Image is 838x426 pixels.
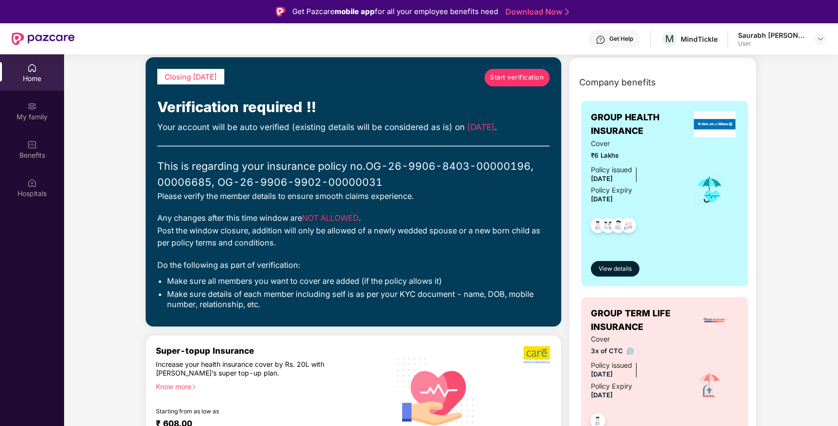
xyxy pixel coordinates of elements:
[302,213,359,223] span: NOT ALLOWED
[591,370,613,378] span: [DATE]
[27,101,37,111] img: svg+xml;base64,PHN2ZyB3aWR0aD0iMjAiIGhlaWdodD0iMjAiIHZpZXdCb3g9IjAgMCAyMCAyMCIgZmlsbD0ibm9uZSIgeG...
[505,7,566,17] a: Download Now
[157,121,550,134] div: Your account will be auto verified (existing details will be considered as is) on .
[156,382,381,389] div: Know more
[335,7,375,16] strong: mobile app
[523,345,551,364] img: b5dec4f62d2307b9de63beb79f102df3.png
[27,140,37,149] img: svg+xml;base64,PHN2ZyBpZD0iQmVuZWZpdHMiIHhtbG5zPSJodHRwOi8vd3d3LnczLm9yZy8yMDAwL3N2ZyIgd2lkdGg9Ij...
[156,360,345,378] div: Increase your health insurance cover by Rs. 20L with [PERSON_NAME]’s super top-up plan.
[579,76,656,89] span: Company benefits
[596,215,620,239] img: svg+xml;base64,PHN2ZyB4bWxucz0iaHR0cDovL3d3dy53My5vcmcvMjAwMC9zdmciIHdpZHRoPSI0OC45MTUiIGhlaWdodD...
[565,7,569,17] img: Stroke
[817,35,824,43] img: svg+xml;base64,PHN2ZyBpZD0iRHJvcGRvd24tMzJ4MzIiIHhtbG5zPSJodHRwOi8vd3d3LnczLm9yZy8yMDAwL3N2ZyIgd2...
[591,307,693,334] span: GROUP TERM LIFE INSURANCE
[591,175,613,182] span: [DATE]
[591,346,681,356] span: 3x of CTC
[12,33,75,45] img: New Pazcare Logo
[156,345,386,356] div: Super-topup Insurance
[738,40,806,48] div: User
[157,259,550,271] div: Do the following as part of verification:
[665,33,674,45] span: M
[157,190,550,202] div: Please verify the member details to ensure smooth claims experience.
[591,261,639,277] button: View details
[167,276,550,287] li: Make sure all members you want to cover are added (if the policy allows it)
[591,381,632,392] div: Policy Expiry
[467,122,495,132] span: [DATE]
[157,212,550,249] div: Any changes after this time window are . Post the window closure, addition will only be allowed o...
[485,69,550,86] a: Start verification
[591,138,681,149] span: Cover
[599,264,632,274] span: View details
[586,215,610,239] img: svg+xml;base64,PHN2ZyB4bWxucz0iaHR0cDovL3d3dy53My5vcmcvMjAwMC9zdmciIHdpZHRoPSI0OC45NDMiIGhlaWdodD...
[167,289,550,310] li: Make sure details of each member including self is as per your KYC document - name, DOB, mobile n...
[591,334,681,344] span: Cover
[292,6,498,17] div: Get Pazcare for all your employee benefits need
[191,384,197,390] span: right
[490,72,544,82] span: Start verification
[694,111,736,137] img: insurerLogo
[627,347,634,355] img: info
[591,185,632,196] div: Policy Expiry
[606,215,630,239] img: svg+xml;base64,PHN2ZyB4bWxucz0iaHR0cDovL3d3dy53My5vcmcvMjAwMC9zdmciIHdpZHRoPSI0OC45NDMiIGhlaWdodD...
[591,111,691,138] span: GROUP HEALTH INSURANCE
[703,307,729,333] img: insurerLogo
[692,369,726,403] img: icon
[591,164,632,175] div: Policy issued
[27,178,37,188] img: svg+xml;base64,PHN2ZyBpZD0iSG9zcGl0YWxzIiB4bWxucz0iaHR0cDovL3d3dy53My5vcmcvMjAwMC9zdmciIHdpZHRoPS...
[738,31,806,40] div: Saurabh [PERSON_NAME]
[617,215,640,239] img: svg+xml;base64,PHN2ZyB4bWxucz0iaHR0cDovL3d3dy53My5vcmcvMjAwMC9zdmciIHdpZHRoPSI0OC45NDMiIGhlaWdodD...
[591,391,613,399] span: [DATE]
[157,96,550,118] div: Verification required !!
[591,360,632,371] div: Policy issued
[609,35,633,43] div: Get Help
[591,195,613,203] span: [DATE]
[591,150,681,161] span: ₹6 Lakhs
[276,7,285,16] img: Logo
[27,63,37,73] img: svg+xml;base64,PHN2ZyBpZD0iSG9tZSIgeG1sbnM9Imh0dHA6Ly93d3cudzMub3JnLzIwMDAvc3ZnIiB3aWR0aD0iMjAiIG...
[681,34,718,44] div: MindTickle
[156,408,345,414] div: Starting from as low as
[596,35,605,45] img: svg+xml;base64,PHN2ZyBpZD0iSGVscC0zMngzMiIgeG1sbnM9Imh0dHA6Ly93d3cudzMub3JnLzIwMDAvc3ZnIiB3aWR0aD...
[165,72,217,82] span: Closing [DATE]
[694,174,725,206] img: icon
[157,158,550,191] div: This is regarding your insurance policy no. OG-26-9906-8403-00000196, 00006685, OG-26-9906-9902-0...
